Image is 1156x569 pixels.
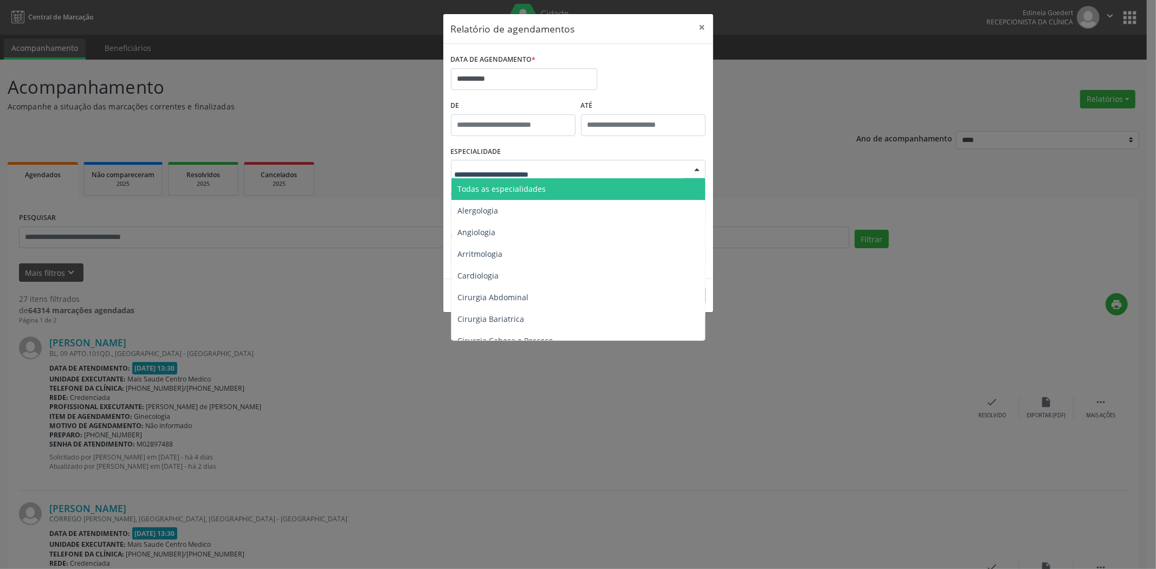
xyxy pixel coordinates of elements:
[451,144,501,160] label: ESPECIALIDADE
[458,184,546,194] span: Todas as especialidades
[451,22,575,36] h5: Relatório de agendamentos
[458,314,525,324] span: Cirurgia Bariatrica
[451,98,576,114] label: De
[458,292,529,302] span: Cirurgia Abdominal
[458,270,499,281] span: Cardiologia
[581,98,706,114] label: ATÉ
[458,335,553,346] span: Cirurgia Cabeça e Pescoço
[692,14,713,41] button: Close
[451,51,536,68] label: DATA DE AGENDAMENTO
[458,249,503,259] span: Arritmologia
[458,227,496,237] span: Angiologia
[458,205,499,216] span: Alergologia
